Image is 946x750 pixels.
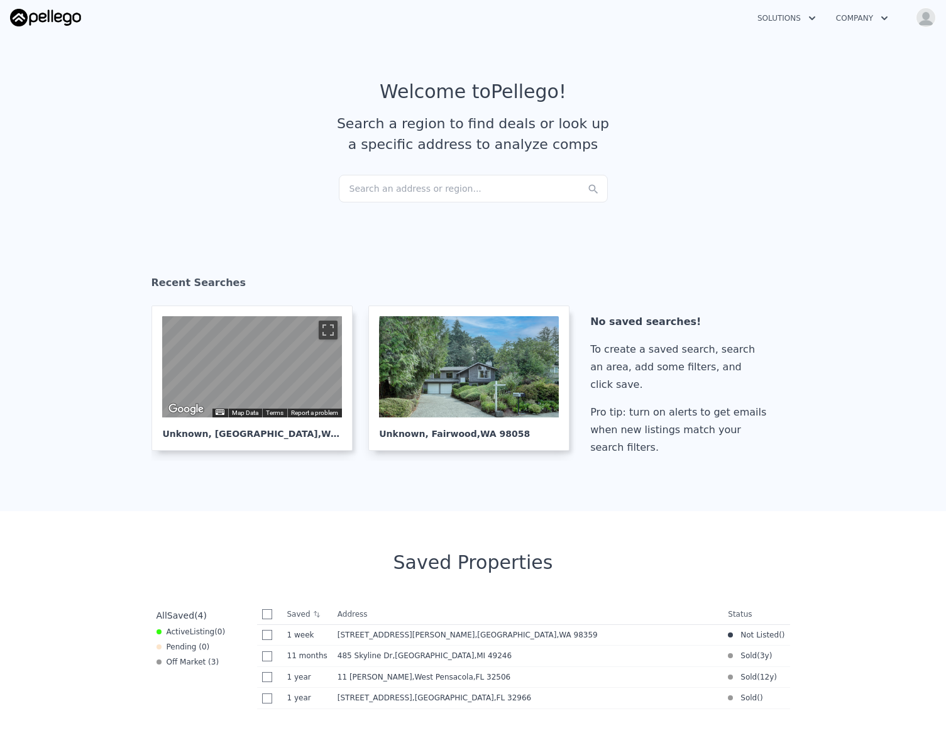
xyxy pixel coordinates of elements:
time: 2024-07-12 19:42 [287,693,327,703]
div: Recent Searches [151,265,795,306]
span: Active ( 0 ) [167,627,226,637]
span: ) [774,672,777,682]
span: ) [782,630,785,640]
button: Solutions [747,7,826,30]
span: ) [760,693,763,703]
span: , WA 98359 [556,631,597,639]
button: Map Data [232,409,258,417]
span: Listing [190,627,215,636]
div: Pro tip: turn on alerts to get emails when new listings match your search filters. [590,404,771,456]
span: Sold ( [733,651,760,661]
a: Open this area in Google Maps (opens a new window) [165,401,207,417]
a: Terms (opens in new tab) [266,409,283,416]
span: [STREET_ADDRESS][PERSON_NAME] [338,631,475,639]
div: Saved Properties [151,551,795,574]
span: Sold ( [733,693,760,703]
span: 11 [PERSON_NAME] [338,673,412,681]
span: , FL 32966 [494,693,531,702]
div: Search an address or region... [339,175,608,202]
div: Search a region to find deals or look up a specific address to analyze comps [333,113,614,155]
time: 2025-09-16 02:53 [287,630,327,640]
span: 485 Skyline Dr [338,651,393,660]
div: Unknown , Fairwood [379,417,559,440]
div: Street View [162,316,342,417]
span: Saved [167,610,194,620]
div: All ( 4 ) [157,609,207,622]
button: Company [826,7,898,30]
a: Unknown, Fairwood,WA 98058 [368,306,580,451]
span: , WA 98498 [318,429,371,439]
span: , [GEOGRAPHIC_DATA] [412,693,536,702]
img: Pellego [10,9,81,26]
span: , MI 49246 [474,651,512,660]
span: Not Listed ( [733,630,782,640]
button: Keyboard shortcuts [216,409,224,415]
a: Report a problem [291,409,338,416]
div: Map [162,316,342,417]
img: avatar [916,8,936,28]
time: 2024-09-03 18:59 [287,672,327,682]
a: Map Unknown, [GEOGRAPHIC_DATA],WA 98498 [151,306,363,451]
span: , WA 98058 [477,429,531,439]
div: No saved searches! [590,313,771,331]
time: 2013-05-14 13:00 [760,672,774,682]
span: , West Pensacola [412,673,516,681]
th: Saved [282,604,333,624]
div: Unknown , [GEOGRAPHIC_DATA] [162,417,342,440]
div: To create a saved search, search an area, add some filters, and click save. [590,341,771,394]
th: Address [333,604,723,625]
span: [STREET_ADDRESS] [338,693,412,702]
div: Pending ( 0 ) [157,642,210,652]
time: 2022-10-03 10:07 [760,651,769,661]
th: Status [723,604,789,625]
span: , [GEOGRAPHIC_DATA] [392,651,517,660]
span: , [GEOGRAPHIC_DATA] [475,631,602,639]
span: ) [769,651,773,661]
button: Toggle fullscreen view [319,321,338,339]
div: Welcome to Pellego ! [380,80,566,103]
span: Sold ( [733,672,760,682]
img: Google [165,401,207,417]
span: , FL 32506 [473,673,510,681]
div: Off Market ( 3 ) [157,657,219,667]
time: 2024-10-30 04:35 [287,651,327,661]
